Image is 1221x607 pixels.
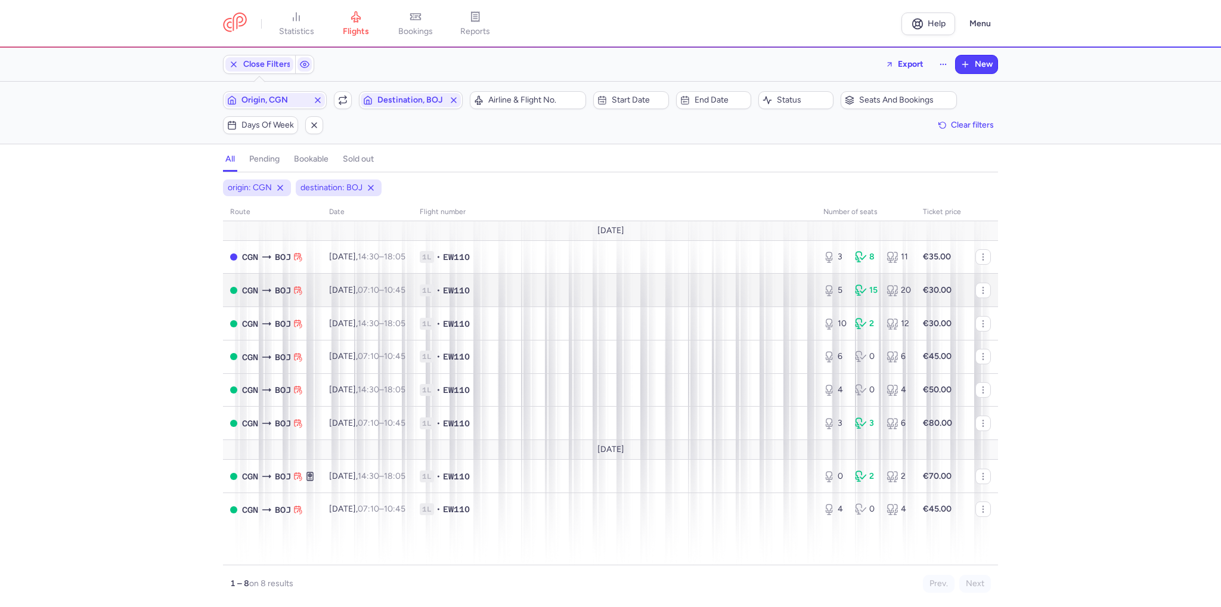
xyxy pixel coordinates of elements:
[923,252,951,262] strong: €35.00
[294,154,329,165] h4: bookable
[841,91,957,109] button: Seats and bookings
[249,154,280,165] h4: pending
[275,383,291,397] span: Bourgas, Burgas, Bulgaria
[887,470,909,482] div: 2
[242,351,258,364] span: Cologne/bonn, Köln, Germany
[242,383,258,397] span: Cologne/bonn, Köln, Germany
[959,575,991,593] button: Next
[855,470,877,482] div: 2
[443,503,470,515] span: EW110
[230,386,237,394] span: OPEN
[358,285,379,295] time: 07:10
[823,503,845,515] div: 4
[470,91,586,109] button: Airline & Flight No.
[242,250,258,264] span: Cologne/bonn, Köln, Germany
[758,91,833,109] button: Status
[445,11,505,37] a: reports
[275,417,291,430] span: Bourgas, Burgas, Bulgaria
[329,471,405,481] span: [DATE],
[358,318,405,329] span: –
[887,384,909,396] div: 4
[695,95,747,105] span: End date
[384,285,405,295] time: 10:45
[923,504,952,514] strong: €45.00
[358,471,379,481] time: 14:30
[358,285,405,295] span: –
[230,473,237,480] span: OPEN
[242,284,258,297] span: Cologne/bonn, Köln, Germany
[923,318,952,329] strong: €30.00
[359,91,463,109] button: Destination, BOJ
[928,19,946,28] span: Help
[823,470,845,482] div: 0
[413,203,816,221] th: Flight number
[488,95,582,105] span: Airline & Flight No.
[241,120,294,130] span: Days of week
[962,13,998,35] button: Menu
[358,385,405,395] span: –
[223,13,247,35] a: CitizenPlane red outlined logo
[855,503,877,515] div: 0
[329,385,405,395] span: [DATE],
[923,351,952,361] strong: €45.00
[377,95,444,105] span: Destination, BOJ
[901,13,955,35] a: Help
[230,287,237,294] span: OPEN
[777,95,829,105] span: Status
[358,418,405,428] span: –
[951,120,994,129] span: Clear filters
[329,318,405,329] span: [DATE],
[223,203,322,221] th: route
[420,384,434,396] span: 1L
[243,60,291,69] span: Close Filters
[358,252,379,262] time: 14:30
[384,471,405,481] time: 18:05
[230,506,237,513] span: OPEN
[358,351,405,361] span: –
[855,318,877,330] div: 2
[823,384,845,396] div: 4
[230,353,237,360] span: OPEN
[329,285,405,295] span: [DATE],
[934,116,998,134] button: Clear filters
[887,318,909,330] div: 12
[855,251,877,263] div: 8
[443,470,470,482] span: EW110
[384,385,405,395] time: 18:05
[923,285,952,295] strong: €30.00
[420,318,434,330] span: 1L
[855,284,877,296] div: 15
[923,471,952,481] strong: €70.00
[326,11,386,37] a: flights
[443,351,470,363] span: EW110
[384,252,405,262] time: 18:05
[358,351,379,361] time: 07:10
[242,503,258,516] span: Cologne/bonn, Köln, Germany
[358,471,405,481] span: –
[436,318,441,330] span: •
[384,351,405,361] time: 10:45
[916,203,968,221] th: Ticket price
[597,445,624,454] span: [DATE]
[975,60,993,69] span: New
[230,578,249,589] strong: 1 – 8
[597,226,624,236] span: [DATE]
[887,503,909,515] div: 4
[384,318,405,329] time: 18:05
[322,203,413,221] th: date
[859,95,953,105] span: Seats and bookings
[436,470,441,482] span: •
[242,417,258,430] span: Cologne/bonn, Köln, Germany
[436,351,441,363] span: •
[823,351,845,363] div: 6
[887,284,909,296] div: 20
[676,91,751,109] button: End date
[823,318,845,330] div: 10
[241,95,308,105] span: Origin, CGN
[443,318,470,330] span: EW110
[420,251,434,263] span: 1L
[329,504,405,514] span: [DATE],
[398,26,433,37] span: bookings
[823,251,845,263] div: 3
[224,55,295,73] button: Close Filters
